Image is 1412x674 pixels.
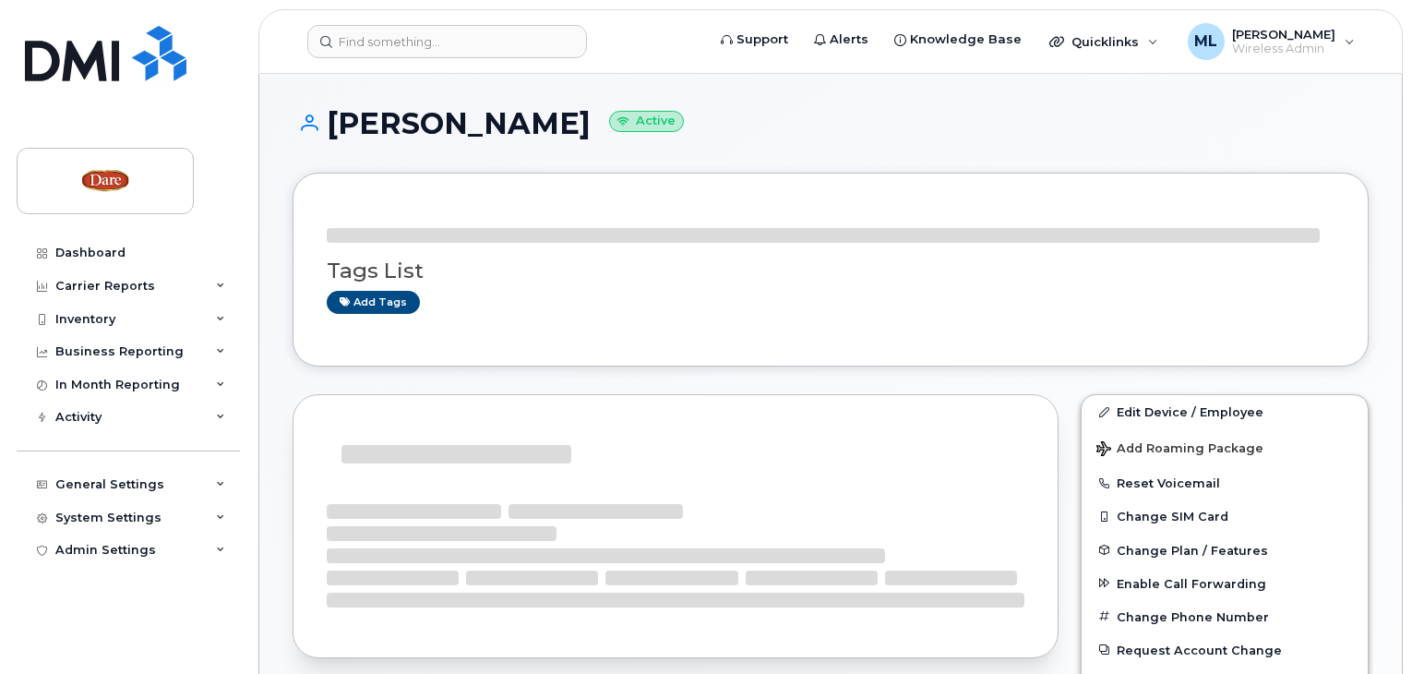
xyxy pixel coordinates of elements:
span: Add Roaming Package [1096,441,1263,459]
span: Enable Call Forwarding [1117,576,1266,590]
h1: [PERSON_NAME] [293,107,1369,139]
button: Add Roaming Package [1082,428,1368,466]
a: Edit Device / Employee [1082,395,1368,428]
button: Enable Call Forwarding [1082,567,1368,600]
button: Change Phone Number [1082,600,1368,633]
a: Add tags [327,291,420,314]
button: Change Plan / Features [1082,534,1368,567]
button: Request Account Change [1082,633,1368,667]
small: Active [609,111,684,132]
button: Reset Voicemail [1082,466,1368,499]
button: Change SIM Card [1082,499,1368,533]
span: Change Plan / Features [1117,543,1268,557]
h3: Tags List [327,259,1334,283]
